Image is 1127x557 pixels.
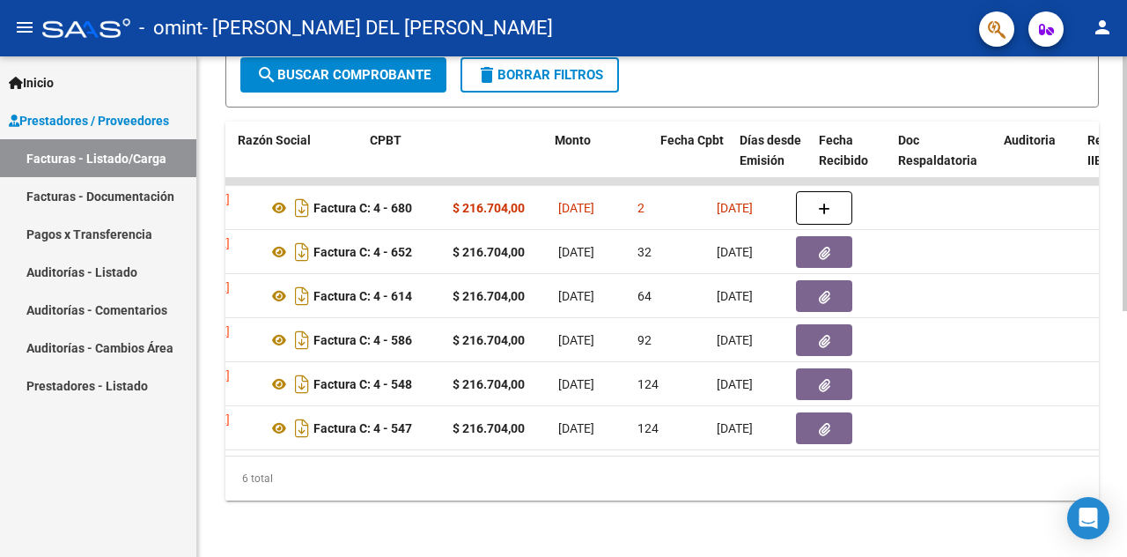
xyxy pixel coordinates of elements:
[1092,17,1113,38] mat-icon: person
[313,289,412,303] strong: Factura C: 4 - 614
[717,289,753,303] span: [DATE]
[558,333,594,347] span: [DATE]
[453,333,525,347] strong: $ 216.704,00
[313,333,412,347] strong: Factura C: 4 - 586
[225,457,1099,501] div: 6 total
[997,122,1080,199] datatable-header-cell: Auditoria
[637,421,659,435] span: 124
[256,64,277,85] mat-icon: search
[558,245,594,259] span: [DATE]
[898,133,977,167] span: Doc Respaldatoria
[453,289,525,303] strong: $ 216.704,00
[203,9,553,48] span: - [PERSON_NAME] DEL [PERSON_NAME]
[812,122,891,199] datatable-header-cell: Fecha Recibido
[637,201,645,215] span: 2
[9,73,54,93] span: Inicio
[717,201,753,215] span: [DATE]
[476,67,603,83] span: Borrar Filtros
[291,326,313,354] i: Descargar documento
[717,421,753,435] span: [DATE]
[717,377,753,391] span: [DATE]
[717,333,753,347] span: [DATE]
[548,122,653,199] datatable-header-cell: Monto
[313,377,412,391] strong: Factura C: 4 - 548
[291,282,313,310] i: Descargar documento
[460,57,619,93] button: Borrar Filtros
[637,289,652,303] span: 64
[231,122,363,199] datatable-header-cell: Razón Social
[717,245,753,259] span: [DATE]
[313,201,412,215] strong: Factura C: 4 - 680
[453,201,525,215] strong: $ 216.704,00
[637,377,659,391] span: 124
[653,122,733,199] datatable-header-cell: Fecha Cpbt
[453,421,525,435] strong: $ 216.704,00
[240,57,446,93] button: Buscar Comprobante
[363,122,548,199] datatable-header-cell: CPBT
[291,370,313,398] i: Descargar documento
[558,377,594,391] span: [DATE]
[238,133,311,147] span: Razón Social
[558,289,594,303] span: [DATE]
[14,17,35,38] mat-icon: menu
[733,122,812,199] datatable-header-cell: Días desde Emisión
[256,67,431,83] span: Buscar Comprobante
[453,245,525,259] strong: $ 216.704,00
[558,421,594,435] span: [DATE]
[819,133,868,167] span: Fecha Recibido
[313,245,412,259] strong: Factura C: 4 - 652
[740,133,801,167] span: Días desde Emisión
[313,421,412,435] strong: Factura C: 4 - 547
[637,245,652,259] span: 32
[291,194,313,222] i: Descargar documento
[555,133,591,147] span: Monto
[1067,497,1109,539] div: Open Intercom Messenger
[9,111,169,130] span: Prestadores / Proveedores
[1004,133,1056,147] span: Auditoria
[637,333,652,347] span: 92
[291,238,313,266] i: Descargar documento
[660,133,724,147] span: Fecha Cpbt
[370,133,401,147] span: CPBT
[558,201,594,215] span: [DATE]
[139,9,203,48] span: - omint
[476,64,497,85] mat-icon: delete
[453,377,525,391] strong: $ 216.704,00
[291,414,313,442] i: Descargar documento
[891,122,997,199] datatable-header-cell: Doc Respaldatoria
